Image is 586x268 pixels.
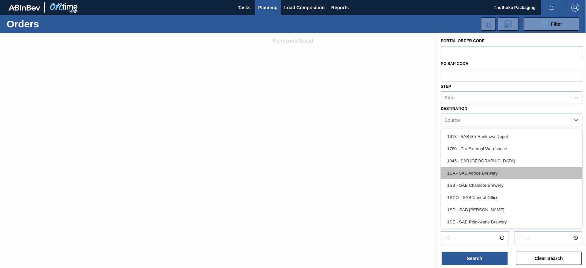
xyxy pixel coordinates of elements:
div: 1SD - SAB [PERSON_NAME] [441,204,583,216]
label: Step [441,84,451,89]
div: 1SE - SAB Polokwane Brewery [441,216,583,228]
div: 1SCO - SAB Central Office [441,191,583,204]
label: PO SAP Code [441,61,468,66]
label: Destination [441,106,467,111]
button: Filter [523,17,579,31]
div: 1SA - SAB Alrode Brewery [441,167,583,179]
img: TNhmsLtSVTkK8tSr43FrP2fwEKptu5GPRR3wAAAABJRU5ErkJggg== [9,5,40,11]
img: Logout [571,4,579,12]
div: Order Review Request [498,17,519,31]
h1: Orders [7,20,104,28]
button: Notifications [541,3,562,12]
label: Material Group [441,129,477,133]
div: Step [445,95,455,101]
div: 1945 - SAB [GEOGRAPHIC_DATA] [441,155,583,167]
span: Load Composition [284,4,325,12]
span: Planning [258,4,278,12]
div: 1SB - SAB Chamdor Brewery [441,179,583,191]
span: Tasks [237,4,252,12]
label: Portal Order Code [441,39,485,43]
div: 1780 - Pro External Warehouse [441,143,583,155]
span: Filter [551,21,562,27]
span: Reports [331,4,349,12]
div: Import Order Negotiation [481,17,496,31]
label: Show pending items [441,244,488,252]
div: Source [445,117,460,123]
div: 1613 - SAB Ga-Rankuwa Depot [441,130,583,143]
